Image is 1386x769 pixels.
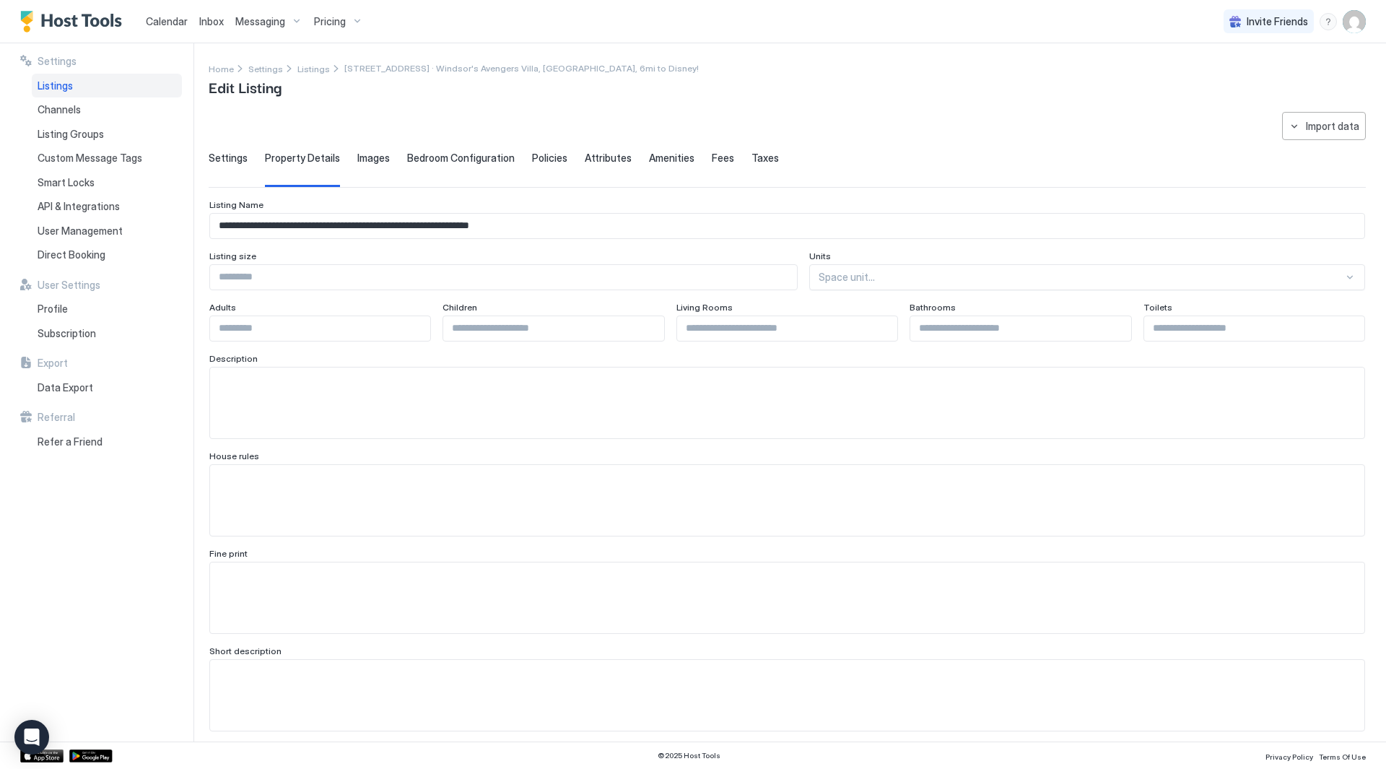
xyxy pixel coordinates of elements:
span: Pricing [314,15,346,28]
a: Settings [248,61,283,76]
a: Google Play Store [69,750,113,763]
a: Inbox [199,14,224,29]
a: User Management [32,219,182,243]
span: Settings [38,55,77,68]
span: Attributes [585,152,632,165]
div: Open Intercom Messenger [14,720,49,755]
span: Invite Friends [1247,15,1308,28]
div: menu [1320,13,1337,30]
span: © 2025 Host Tools [658,751,720,760]
div: User profile [1343,10,1366,33]
a: Listings [32,74,182,98]
a: Channels [32,97,182,122]
a: Refer a Friend [32,430,182,454]
span: Smart Locks [38,176,95,189]
span: Amenities [649,152,694,165]
span: Listing Name [209,199,263,210]
span: Listing Groups [38,128,104,141]
a: Calendar [146,14,188,29]
a: Direct Booking [32,243,182,267]
span: Custom Message Tags [38,152,142,165]
a: API & Integrations [32,194,182,219]
a: Subscription [32,321,182,346]
span: Referral [38,411,75,424]
span: Bedroom Configuration [407,152,515,165]
a: Host Tools Logo [20,11,128,32]
span: Privacy Policy [1265,752,1313,761]
span: Listing size [209,251,256,261]
span: Toilets [1143,302,1172,313]
span: Breadcrumb [344,63,699,74]
span: Refer a Friend [38,435,103,448]
span: User Management [38,225,123,238]
span: Property Details [265,152,340,165]
input: Input Field [443,316,663,341]
input: Input Field [210,316,430,341]
span: Messaging [235,15,285,28]
span: Listings [297,64,330,74]
span: Living Rooms [676,302,733,313]
div: Breadcrumb [209,61,234,76]
a: Listings [297,61,330,76]
span: Inbox [199,15,224,27]
span: Profile [38,303,68,316]
a: Data Export [32,375,182,400]
input: Input Field [1144,316,1364,341]
span: Fine print [209,548,248,559]
span: Units [809,251,831,261]
a: Profile [32,297,182,321]
input: Input Field [910,316,1130,341]
span: Listings [38,79,73,92]
span: Subscription [38,327,96,340]
a: Listing Groups [32,122,182,147]
div: Breadcrumb [297,61,330,76]
span: Terms Of Use [1319,752,1366,761]
input: Input Field [210,214,1364,238]
div: Breadcrumb [248,61,283,76]
span: Direct Booking [38,248,105,261]
textarea: Input Field [210,660,1364,731]
span: Children [443,302,477,313]
textarea: Input Field [210,368,1364,438]
a: Terms Of Use [1319,748,1366,763]
span: Bathrooms [910,302,956,313]
a: Privacy Policy [1265,748,1313,763]
span: API & Integrations [38,200,120,213]
span: Short description [209,646,282,656]
span: Data Export [38,381,93,394]
input: Input Field [210,265,797,290]
textarea: Input Field [210,465,1364,536]
span: User Settings [38,279,100,292]
span: Policies [532,152,567,165]
button: Import data [1282,112,1366,140]
textarea: Input Field [210,562,1364,633]
span: Home [209,64,234,74]
span: Calendar [146,15,188,27]
span: Description [209,353,258,364]
a: Smart Locks [32,170,182,195]
span: Export [38,357,68,370]
span: Channels [38,103,81,116]
span: Adults [209,302,236,313]
a: App Store [20,750,64,763]
span: Images [357,152,390,165]
input: Input Field [677,316,897,341]
span: House rules [209,451,259,461]
a: Custom Message Tags [32,146,182,170]
span: Taxes [751,152,779,165]
span: Fees [712,152,734,165]
div: Import data [1306,118,1359,134]
span: Settings [248,64,283,74]
span: Settings [209,152,248,165]
a: Home [209,61,234,76]
span: Edit Listing [209,76,282,97]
